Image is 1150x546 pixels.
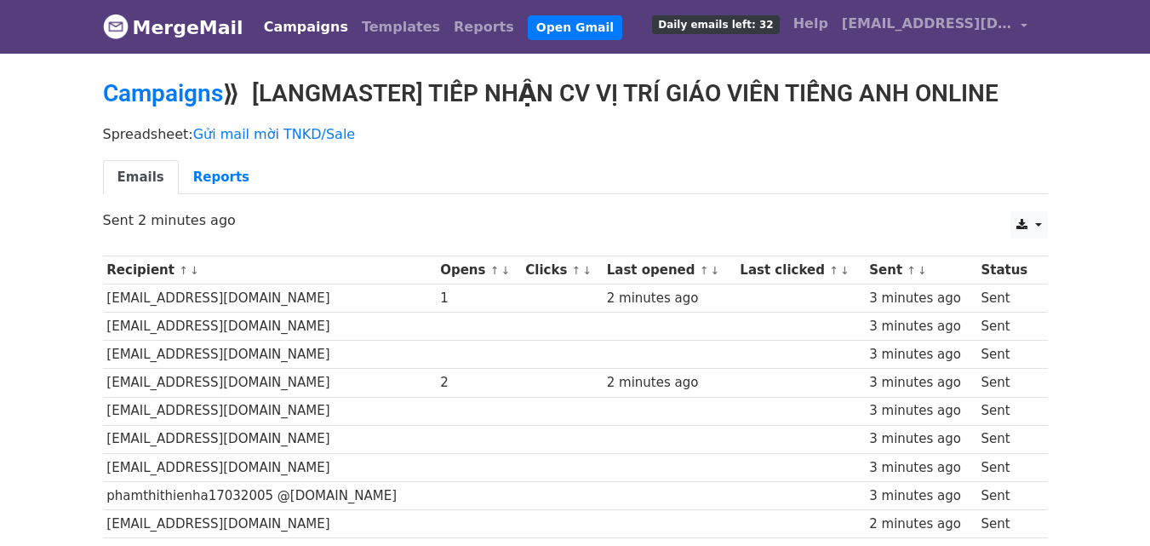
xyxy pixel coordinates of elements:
td: Sent [977,425,1038,453]
a: ↓ [711,264,720,277]
div: 3 minutes ago [869,486,973,506]
td: [EMAIL_ADDRESS][DOMAIN_NAME] [103,369,437,397]
div: 3 minutes ago [869,458,973,478]
td: Sent [977,313,1038,341]
div: 3 minutes ago [869,317,973,336]
td: [EMAIL_ADDRESS][DOMAIN_NAME] [103,509,437,537]
th: Last clicked [736,256,866,284]
a: ↓ [918,264,927,277]
div: 3 minutes ago [869,429,973,449]
div: 3 minutes ago [869,401,973,421]
th: Sent [865,256,976,284]
td: Sent [977,369,1038,397]
td: Sent [977,341,1038,369]
a: Open Gmail [528,15,622,40]
td: Sent [977,453,1038,481]
td: [EMAIL_ADDRESS][DOMAIN_NAME] [103,341,437,369]
a: ↑ [907,264,916,277]
td: [EMAIL_ADDRESS][DOMAIN_NAME] [103,397,437,425]
div: 2 minutes ago [607,373,732,393]
div: 3 minutes ago [869,289,973,308]
span: [EMAIL_ADDRESS][DOMAIN_NAME] [842,14,1012,34]
h2: ⟫ [LANGMASTER] TIẾP NHẬN CV VỊ TRÍ GIÁO VIÊN TIẾNG ANH ONLINE [103,79,1048,108]
a: MergeMail [103,9,243,45]
p: Sent 2 minutes ago [103,211,1048,229]
a: ↑ [572,264,581,277]
td: Sent [977,397,1038,425]
th: Opens [436,256,521,284]
a: [EMAIL_ADDRESS][DOMAIN_NAME] [835,7,1034,47]
div: 2 minutes ago [869,514,973,534]
a: Campaigns [257,10,355,44]
a: Campaigns [103,79,223,107]
td: phamthithienha17032005 @[DOMAIN_NAME] [103,481,437,509]
a: ↓ [582,264,592,277]
th: Clicks [521,256,602,284]
a: Reports [179,160,264,195]
a: Daily emails left: 32 [645,7,786,41]
th: Status [977,256,1038,284]
th: Recipient [103,256,437,284]
img: MergeMail logo [103,14,129,39]
a: Templates [355,10,447,44]
a: ↓ [190,264,199,277]
td: [EMAIL_ADDRESS][DOMAIN_NAME] [103,313,437,341]
td: Sent [977,509,1038,537]
p: Spreadsheet: [103,125,1048,143]
a: Gửi mail mời TNKD/Sale [193,126,356,142]
a: ↑ [179,264,188,277]
span: Daily emails left: 32 [652,15,779,34]
a: Help [787,7,835,41]
div: 3 minutes ago [869,345,973,365]
td: [EMAIL_ADDRESS][DOMAIN_NAME] [103,453,437,481]
td: Sent [977,481,1038,509]
td: Sent [977,284,1038,313]
th: Last opened [603,256,736,284]
a: ↑ [829,264,838,277]
div: 1 [440,289,518,308]
a: ↓ [501,264,510,277]
a: Reports [447,10,521,44]
a: ↓ [840,264,850,277]
td: [EMAIL_ADDRESS][DOMAIN_NAME] [103,425,437,453]
div: 2 [440,373,518,393]
div: 3 minutes ago [869,373,973,393]
a: ↑ [700,264,709,277]
a: ↑ [490,264,500,277]
div: 2 minutes ago [607,289,732,308]
a: Emails [103,160,179,195]
td: [EMAIL_ADDRESS][DOMAIN_NAME] [103,284,437,313]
